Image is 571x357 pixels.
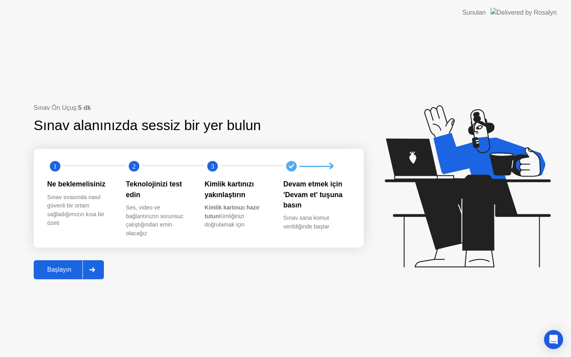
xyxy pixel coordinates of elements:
div: Teknolojinizi test edin [126,179,192,200]
div: Sınav alanınızda sessiz bir yer bulun [34,115,313,136]
button: Başlayın [34,260,104,279]
div: Kimlik kartınızı yakınlaştırın [205,179,271,200]
div: Kimliğinizi doğrulamak için [205,203,271,229]
text: 2 [132,163,135,170]
b: 5 dk [78,104,91,111]
div: Sunulan [462,8,486,17]
div: Devam etmek için 'Devam et' tuşuna basın [284,179,350,210]
div: Sınav sana komut verildiğinde başlar [284,214,350,231]
div: Sınav Ön Uçuş: [34,103,364,113]
b: Kimlik kartınızı hazır tutun [205,204,260,219]
text: 3 [211,163,214,170]
div: Open Intercom Messenger [544,330,563,349]
img: Delivered by Rosalyn [491,8,557,17]
div: Sınav sırasında nasıl güvenli bir ortam sağladığımızın kısa bir özeti [47,193,113,227]
text: 1 [54,163,57,170]
div: Ne beklemelisiniz [47,179,113,189]
div: Ses, video ve bağlantınızın sorunsuz çalıştığından emin olacağız [126,203,192,238]
div: Başlayın [36,266,82,273]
